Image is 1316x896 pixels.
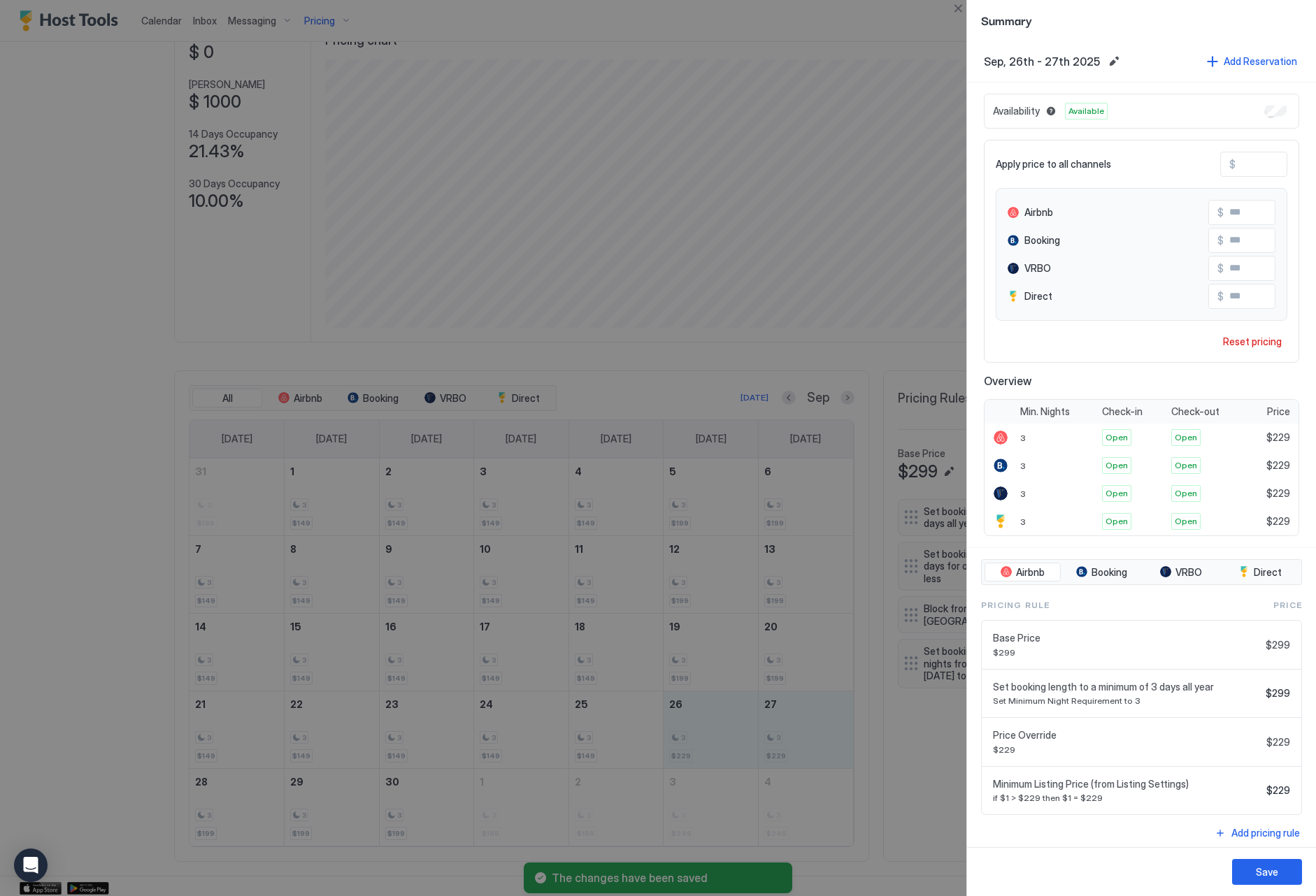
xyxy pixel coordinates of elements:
[981,599,1050,612] span: Pricing Rule
[1092,566,1127,579] span: Booking
[1175,459,1197,472] span: Open
[1266,736,1290,749] span: $229
[1102,405,1143,418] span: Check-in
[1175,515,1197,528] span: Open
[1016,566,1045,579] span: Airbnb
[1229,158,1236,171] span: $
[981,559,1302,586] div: tab-group
[1171,405,1220,418] span: Check-out
[1020,489,1026,499] span: 3
[1175,566,1202,579] span: VRBO
[1106,487,1128,500] span: Open
[981,11,1302,29] span: Summary
[1024,234,1060,247] span: Booking
[1024,206,1053,219] span: Airbnb
[1222,563,1299,582] button: Direct
[1175,431,1197,444] span: Open
[993,778,1261,790] span: Minimum Listing Price (from Listing Settings)
[1266,515,1290,528] span: $229
[1143,563,1220,582] button: VRBO
[1106,515,1128,528] span: Open
[1020,405,1070,418] span: Min. Nights
[1205,52,1299,71] button: Add Reservation
[993,695,1260,706] span: Set Minimum Night Requirement to 3
[1106,431,1128,444] span: Open
[1213,823,1302,842] button: Add pricing rule
[1217,234,1224,247] span: $
[984,374,1299,388] span: Overview
[985,563,1061,582] button: Airbnb
[993,744,1261,755] span: $229
[993,681,1260,693] span: Set booking length to a minimum of 3 days all year
[1020,433,1026,443] span: 3
[984,55,1100,68] span: Sep, 26th - 27th 2025
[1106,53,1122,70] button: Edit date range
[1223,334,1282,349] div: Reset pricing
[1224,54,1297,68] div: Add Reservation
[1256,865,1278,879] div: Save
[1217,262,1224,275] span: $
[996,158,1111,171] span: Apply price to all channels
[1217,206,1224,219] span: $
[993,632,1260,644] span: Base Price
[1273,599,1302,612] span: Price
[1024,290,1052,303] span: Direct
[1043,103,1059,120] button: Blocked dates override all pricing rules and remain unavailable until manually unblocked
[1266,639,1290,651] span: $299
[1068,105,1104,117] span: Available
[14,848,48,882] div: Open Intercom Messenger
[1232,859,1302,885] button: Save
[1064,563,1140,582] button: Booking
[1217,290,1224,303] span: $
[1175,487,1197,500] span: Open
[993,729,1261,742] span: Price Override
[993,793,1261,803] span: if $1 > $229 then $1 = $229
[1217,332,1287,351] button: Reset pricing
[993,105,1040,117] span: Availability
[1266,784,1290,797] span: $229
[1266,487,1290,500] span: $229
[1266,687,1290,700] span: $299
[1106,459,1128,472] span: Open
[1267,405,1290,418] span: Price
[1254,566,1282,579] span: Direct
[1266,459,1290,472] span: $229
[1020,461,1026,471] span: 3
[993,647,1260,658] span: $299
[1024,262,1051,275] span: VRBO
[1266,431,1290,444] span: $229
[1020,516,1026,527] span: 3
[1231,825,1300,840] div: Add pricing rule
